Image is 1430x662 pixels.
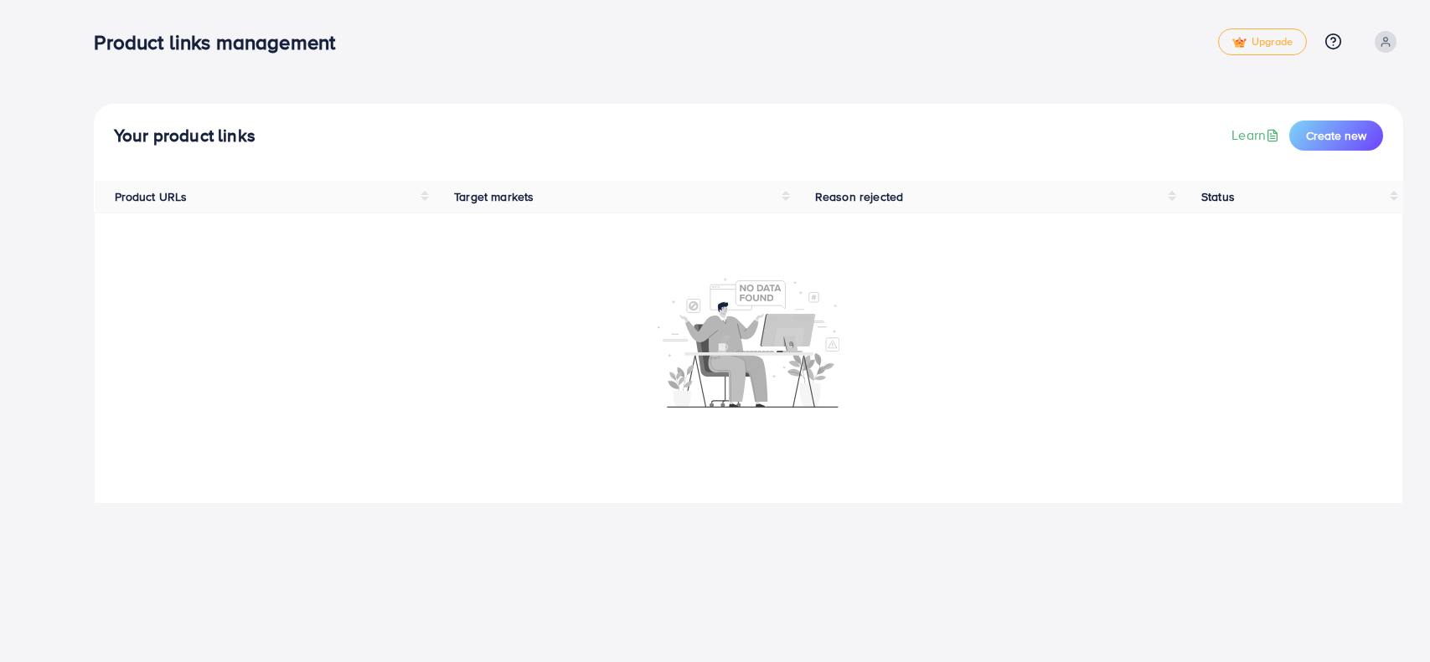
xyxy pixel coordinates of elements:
[94,30,348,54] h3: Product links management
[454,188,534,205] span: Target markets
[1232,37,1247,49] img: tick
[815,188,903,205] span: Reason rejected
[658,276,840,408] img: No account
[1201,188,1235,205] span: Status
[1232,36,1293,49] span: Upgrade
[1289,121,1383,151] button: Create new
[114,126,256,146] h4: Your product links
[1231,126,1283,145] a: Learn
[115,188,188,205] span: Product URLs
[1218,28,1307,55] a: tickUpgrade
[1306,127,1366,144] span: Create new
